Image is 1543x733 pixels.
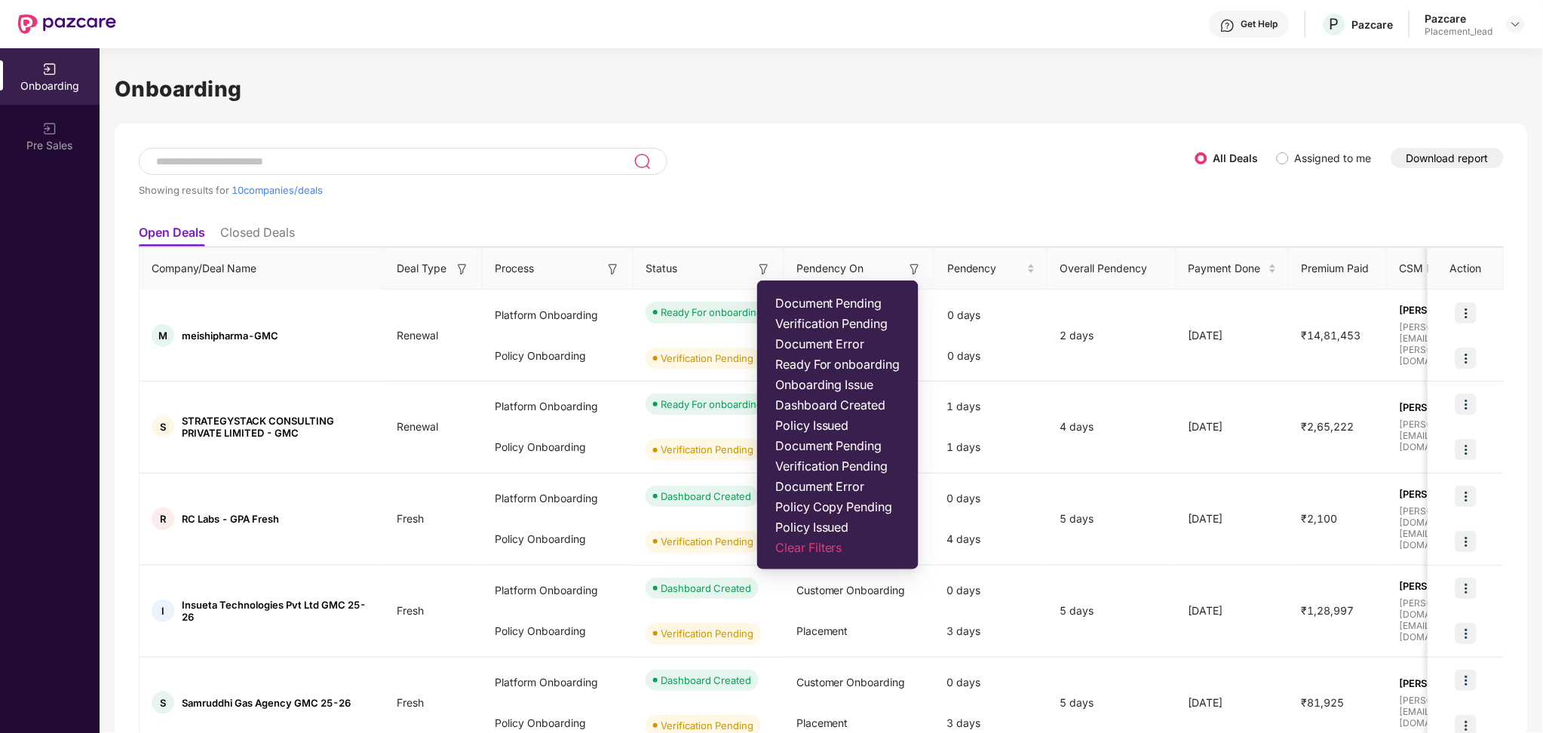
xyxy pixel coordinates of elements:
span: CSM Poc [1400,260,1446,277]
span: [PERSON_NAME][DOMAIN_NAME][EMAIL_ADDRESS][DOMAIN_NAME] [1400,505,1526,551]
span: Placement [796,716,848,729]
span: [PERSON_NAME][DOMAIN_NAME][EMAIL_ADDRESS][DOMAIN_NAME] [1400,597,1526,643]
div: Platform Onboarding [483,662,633,703]
div: 5 days [1048,511,1176,527]
span: Process [495,260,534,277]
span: Ready For onboarding [775,357,900,372]
div: Verification Pending [661,534,753,549]
div: [DATE] [1176,419,1290,435]
th: Company/Deal Name [140,248,385,290]
div: 0 days [935,570,1048,611]
img: New Pazcare Logo [18,14,116,34]
img: icon [1456,670,1477,691]
img: svg+xml;base64,PHN2ZyBpZD0iRHJvcGRvd24tMzJ4MzIiIHhtbG5zPSJodHRwOi8vd3d3LnczLm9yZy8yMDAwL3N2ZyIgd2... [1510,18,1522,30]
label: All Deals [1213,152,1259,164]
li: Closed Deals [220,225,295,247]
span: Fresh [385,512,436,525]
span: Policy Issued [775,418,900,433]
div: 4 days [935,519,1048,560]
div: Ready For onboarding [661,397,762,412]
div: Policy Onboarding [483,519,633,560]
img: svg+xml;base64,PHN2ZyBpZD0iSGVscC0zMngzMiIgeG1sbnM9Imh0dHA6Ly93d3cudzMub3JnLzIwMDAvc3ZnIiB3aWR0aD... [1220,18,1235,33]
div: Platform Onboarding [483,478,633,519]
span: STRATEGYSTACK CONSULTING PRIVATE LIMITED - GMC [182,415,373,439]
span: [PERSON_NAME][EMAIL_ADDRESS][PERSON_NAME][DOMAIN_NAME] [1400,321,1526,366]
div: [DATE] [1176,695,1290,711]
div: 4 days [1048,419,1176,435]
div: M [152,324,174,347]
span: Document Error [775,479,900,494]
div: [DATE] [1176,603,1290,619]
span: Policy Issued [775,520,900,535]
span: Deal Type [397,260,446,277]
span: Dashboard Created [775,397,900,413]
div: Platform Onboarding [483,295,633,336]
span: 10 companies/deals [232,184,323,196]
img: svg+xml;base64,PHN2ZyB3aWR0aD0iMjAiIGhlaWdodD0iMjAiIHZpZXdCb3g9IjAgMCAyMCAyMCIgZmlsbD0ibm9uZSIgeG... [42,62,57,77]
th: Payment Done [1176,248,1290,290]
img: svg+xml;base64,PHN2ZyB3aWR0aD0iMTYiIGhlaWdodD0iMTYiIHZpZXdCb3g9IjAgMCAxNiAxNiIgZmlsbD0ibm9uZSIgeG... [756,262,771,277]
div: 0 days [935,478,1048,519]
span: Status [646,260,677,277]
div: Ready For onboarding [661,305,762,320]
th: Action [1428,248,1504,290]
img: svg+xml;base64,PHN2ZyB3aWR0aD0iMjQiIGhlaWdodD0iMjUiIHZpZXdCb3g9IjAgMCAyNCAyNSIgZmlsbD0ibm9uZSIgeG... [633,152,651,170]
img: svg+xml;base64,PHN2ZyB3aWR0aD0iMTYiIGhlaWdodD0iMTYiIHZpZXdCb3g9IjAgMCAxNiAxNiIgZmlsbD0ibm9uZSIgeG... [606,262,621,277]
span: Pendency On [796,260,864,277]
div: Dashboard Created [661,581,751,596]
span: Insueta Technologies Pvt Ltd GMC 25-26 [182,599,373,623]
span: ₹1,28,997 [1290,604,1367,617]
span: Verification Pending [775,316,900,331]
div: [DATE] [1176,327,1290,344]
span: meishipharma-GMC [182,330,278,342]
div: 0 days [935,295,1048,336]
span: Document Pending [775,296,900,311]
div: 0 days [935,336,1048,376]
div: Dashboard Created [661,489,751,504]
span: RC Labs - GPA Fresh [182,513,279,525]
span: [PERSON_NAME] Y R [1400,401,1526,413]
span: [PERSON_NAME] [1400,304,1526,316]
span: Placement [796,624,848,637]
div: I [152,600,174,622]
img: svg+xml;base64,PHN2ZyB3aWR0aD0iMTYiIGhlaWdodD0iMTYiIHZpZXdCb3g9IjAgMCAxNiAxNiIgZmlsbD0ibm9uZSIgeG... [907,262,922,277]
div: S [152,416,174,438]
span: Pendency [947,260,1024,277]
span: P [1330,15,1339,33]
div: Platform Onboarding [483,386,633,427]
div: Verification Pending [661,351,753,366]
th: Premium Paid [1290,248,1388,290]
span: Customer Onboarding [796,676,906,689]
span: Onboarding Issue [775,377,900,392]
span: Fresh [385,696,436,709]
div: S [152,692,174,714]
div: Platform Onboarding [483,570,633,611]
span: Policy Copy Pending [775,499,900,514]
div: Get Help [1241,18,1278,30]
img: icon [1456,439,1477,460]
img: icon [1456,578,1477,599]
span: [PERSON_NAME][EMAIL_ADDRESS][DOMAIN_NAME] [1400,695,1526,728]
button: Download report [1391,148,1504,168]
span: Fresh [385,604,436,617]
img: icon [1456,486,1477,507]
div: [DATE] [1176,511,1290,527]
img: icon [1456,348,1477,369]
li: Open Deals [139,225,205,247]
div: 5 days [1048,695,1176,711]
div: Verification Pending [661,626,753,641]
span: [PERSON_NAME] P K [1400,580,1526,592]
span: Clear Filters [775,540,900,555]
img: svg+xml;base64,PHN2ZyB3aWR0aD0iMjAiIGhlaWdodD0iMjAiIHZpZXdCb3g9IjAgMCAyMCAyMCIgZmlsbD0ibm9uZSIgeG... [42,121,57,136]
span: Document Error [775,336,900,351]
span: [PERSON_NAME] Y R [1400,677,1526,689]
img: svg+xml;base64,PHN2ZyB3aWR0aD0iMTYiIGhlaWdodD0iMTYiIHZpZXdCb3g9IjAgMCAxNiAxNiIgZmlsbD0ibm9uZSIgeG... [455,262,470,277]
span: ₹2,65,222 [1290,420,1367,433]
span: Payment Done [1189,260,1265,277]
th: Pendency [935,248,1048,290]
div: Pazcare [1425,11,1493,26]
div: 1 days [935,427,1048,468]
div: Policy Onboarding [483,611,633,652]
img: icon [1456,531,1477,552]
div: 1 days [935,386,1048,427]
